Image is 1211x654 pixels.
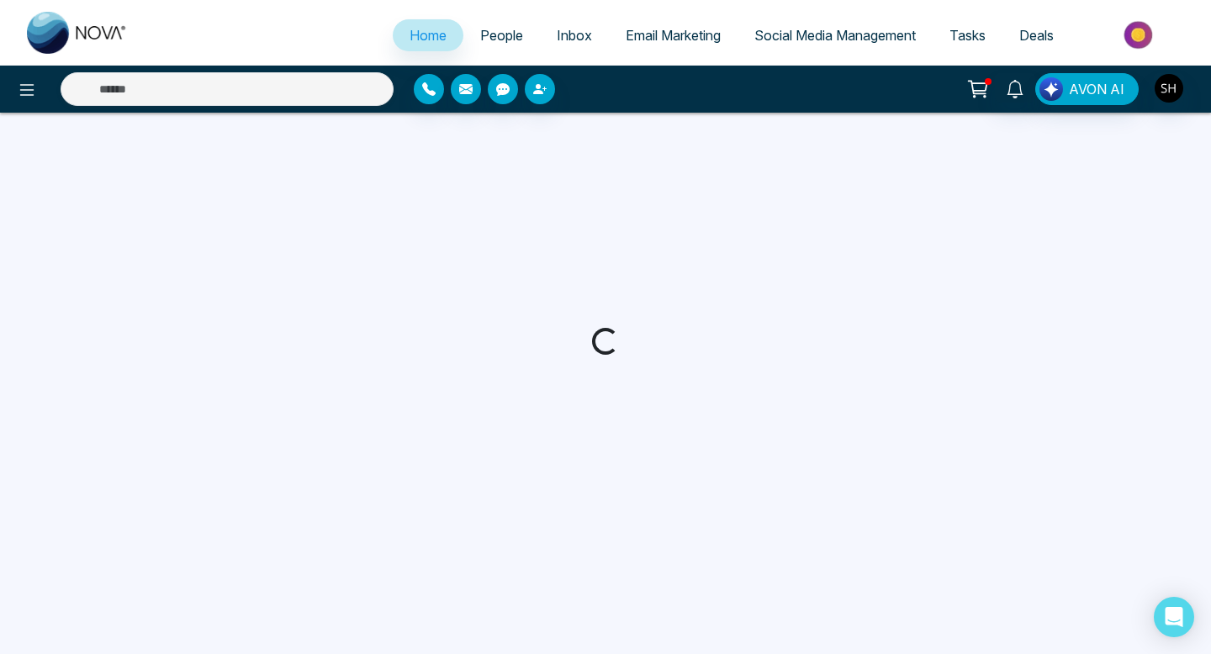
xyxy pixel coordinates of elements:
[1019,27,1054,44] span: Deals
[1154,597,1194,637] div: Open Intercom Messenger
[27,12,128,54] img: Nova CRM Logo
[557,27,592,44] span: Inbox
[1035,73,1139,105] button: AVON AI
[1155,74,1183,103] img: User Avatar
[480,27,523,44] span: People
[1002,19,1071,51] a: Deals
[626,27,721,44] span: Email Marketing
[540,19,609,51] a: Inbox
[1039,77,1063,101] img: Lead Flow
[1079,16,1201,54] img: Market-place.gif
[393,19,463,51] a: Home
[1069,79,1124,99] span: AVON AI
[609,19,738,51] a: Email Marketing
[463,19,540,51] a: People
[410,27,447,44] span: Home
[738,19,933,51] a: Social Media Management
[949,27,986,44] span: Tasks
[933,19,1002,51] a: Tasks
[754,27,916,44] span: Social Media Management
